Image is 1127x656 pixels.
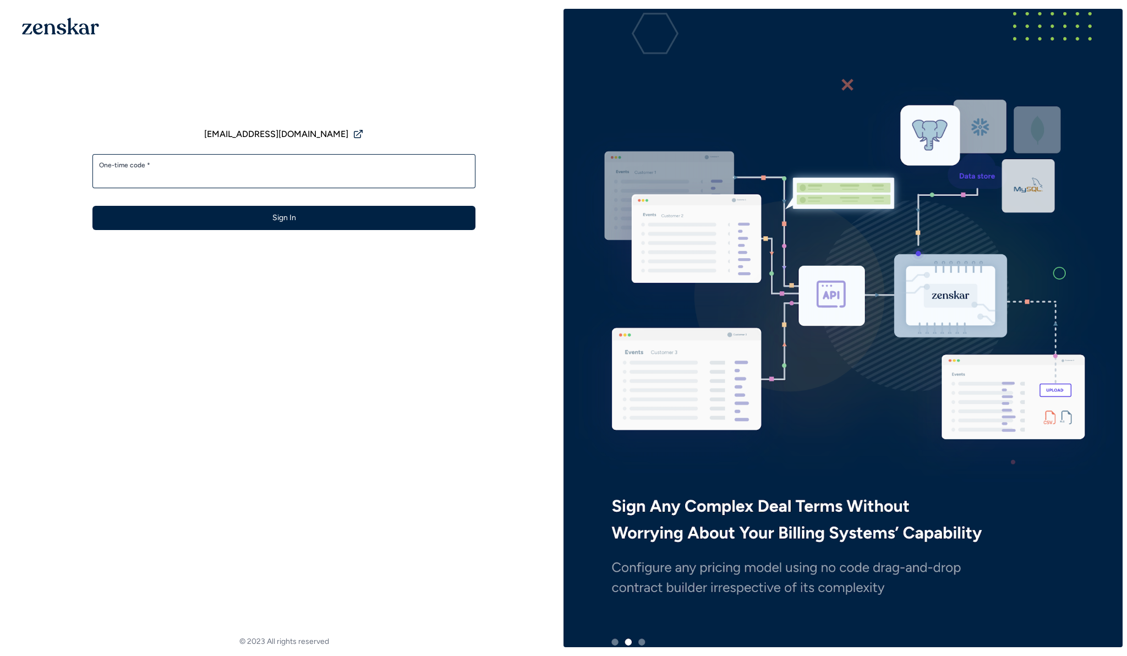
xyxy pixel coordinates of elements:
[99,161,469,170] label: One-time code *
[4,636,563,647] footer: © 2023 All rights reserved
[204,128,348,141] span: [EMAIL_ADDRESS][DOMAIN_NAME]
[92,206,475,230] button: Sign In
[22,18,99,35] img: 1OGAJ2xQqyY4LXKgY66KYq0eOWRCkrZdAb3gUhuVAqdWPZE9SRJmCz+oDMSn4zDLXe31Ii730ItAGKgCKgCCgCikA4Av8PJUP...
